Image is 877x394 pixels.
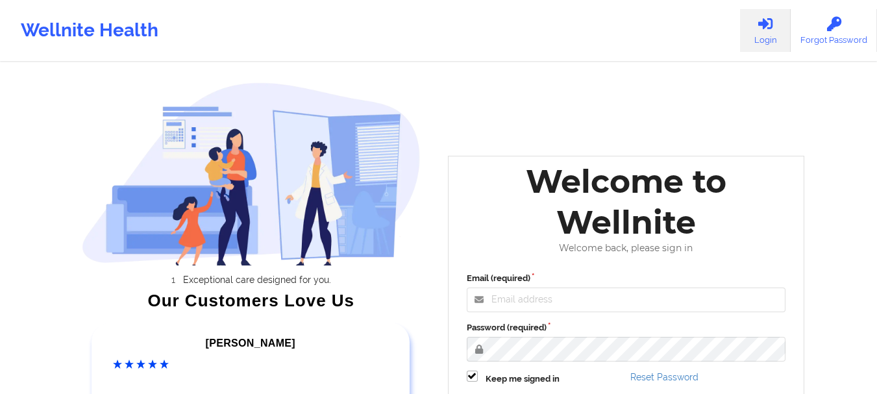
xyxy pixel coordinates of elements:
a: Login [740,9,791,52]
div: Welcome to Wellnite [458,161,795,243]
label: Email (required) [467,272,786,285]
div: Welcome back, please sign in [458,243,795,254]
label: Keep me signed in [486,373,560,386]
div: Our Customers Love Us [82,294,421,307]
label: Password (required) [467,321,786,334]
li: Exceptional care designed for you. [93,275,421,285]
span: [PERSON_NAME] [206,338,295,349]
img: wellnite-auth-hero_200.c722682e.png [82,82,421,265]
input: Email address [467,288,786,312]
a: Reset Password [630,372,698,382]
a: Forgot Password [791,9,877,52]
